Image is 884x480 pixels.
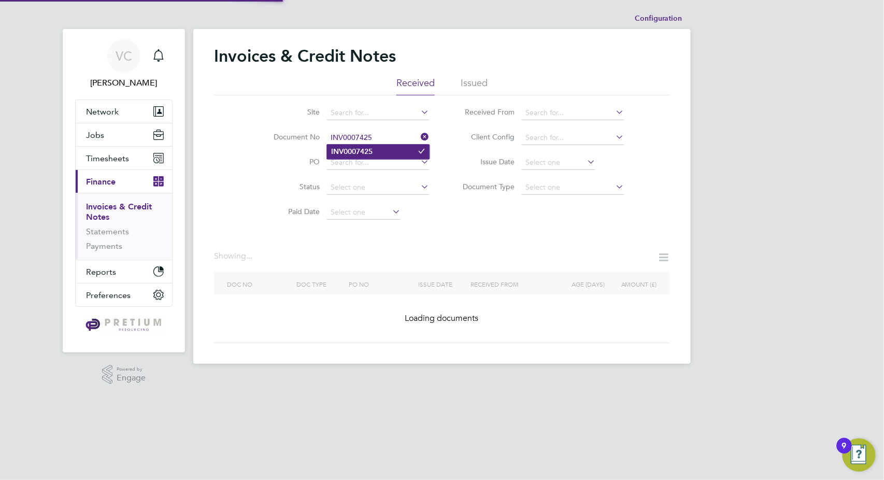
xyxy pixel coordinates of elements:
[75,77,173,89] span: Valentina Cerulli
[76,193,172,260] div: Finance
[246,251,252,261] span: ...
[86,267,116,277] span: Reports
[260,132,320,142] label: Document No
[117,365,146,374] span: Powered by
[260,207,320,216] label: Paid Date
[76,100,172,123] button: Network
[461,77,488,95] li: Issued
[327,180,429,195] input: Select one
[102,365,146,385] a: Powered byEngage
[83,317,164,334] img: pretium-logo-retina.png
[86,153,129,163] span: Timesheets
[76,147,172,170] button: Timesheets
[455,132,515,142] label: Client Config
[260,182,320,191] label: Status
[327,156,429,170] input: Search for...
[75,317,173,334] a: Go to home page
[214,251,254,262] div: Showing
[76,170,172,193] button: Finance
[75,39,173,89] a: VC[PERSON_NAME]
[455,107,515,117] label: Received From
[455,157,515,166] label: Issue Date
[63,29,185,352] nav: Main navigation
[522,131,624,145] input: Search for...
[635,8,682,29] li: Configuration
[86,241,122,251] a: Payments
[86,130,104,140] span: Jobs
[843,439,876,472] button: Open Resource Center, 9 new notifications
[260,107,320,117] label: Site
[327,106,429,120] input: Search for...
[455,182,515,191] label: Document Type
[76,123,172,146] button: Jobs
[86,290,131,300] span: Preferences
[327,205,401,220] input: Select one
[842,446,847,459] div: 9
[327,131,429,145] input: Search for...
[86,177,116,187] span: Finance
[76,284,172,306] button: Preferences
[522,180,624,195] input: Select one
[116,49,132,63] span: VC
[76,260,172,283] button: Reports
[522,156,595,170] input: Select one
[86,227,129,236] a: Statements
[331,147,373,156] b: INV0007425
[117,374,146,383] span: Engage
[396,77,435,95] li: Received
[86,202,152,222] a: Invoices & Credit Notes
[260,157,320,166] label: PO
[522,106,624,120] input: Search for...
[86,107,119,117] span: Network
[214,46,396,66] h2: Invoices & Credit Notes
